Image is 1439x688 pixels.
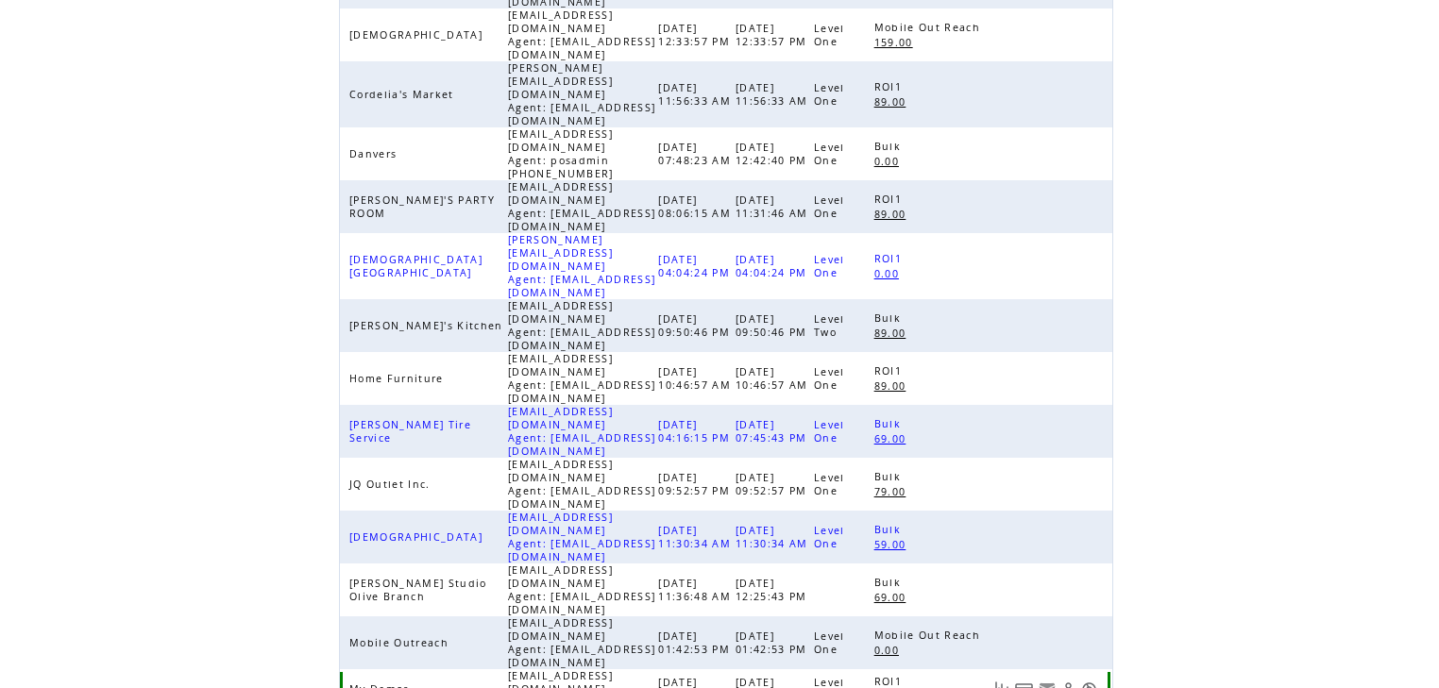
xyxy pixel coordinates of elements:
[349,478,435,491] span: JQ Outlet Inc.
[658,524,736,550] span: [DATE] 11:30:34 AM
[814,253,845,279] span: Level One
[874,591,911,604] span: 69.00
[349,372,449,385] span: Home Furniture
[508,233,655,299] span: [PERSON_NAME][EMAIL_ADDRESS][DOMAIN_NAME] Agent: [EMAIL_ADDRESS][DOMAIN_NAME]
[736,629,812,656] span: [DATE] 01:42:53 PM
[874,327,911,340] span: 89.00
[349,418,471,445] span: [PERSON_NAME] Tire Service
[349,253,482,279] span: [DEMOGRAPHIC_DATA][GEOGRAPHIC_DATA]
[814,193,845,220] span: Level One
[814,524,845,550] span: Level One
[736,365,813,392] span: [DATE] 10:46:57 AM
[349,636,453,649] span: Mobile Outreach
[736,471,812,497] span: [DATE] 09:52:57 PM
[508,563,655,616] span: [EMAIL_ADDRESS][DOMAIN_NAME] Agent: [EMAIL_ADDRESS][DOMAIN_NAME]
[658,312,735,339] span: [DATE] 09:50:46 PM
[874,267,904,280] span: 0.00
[658,81,736,108] span: [DATE] 11:56:33 AM
[349,577,487,603] span: [PERSON_NAME] Studio Olive Branch
[874,265,908,281] a: 0.00
[736,141,812,167] span: [DATE] 12:42:40 PM
[874,80,906,93] span: ROI1
[508,458,655,511] span: [EMAIL_ADDRESS][DOMAIN_NAME] Agent: [EMAIL_ADDRESS][DOMAIN_NAME]
[736,193,813,220] span: [DATE] 11:31:46 AM
[508,61,655,127] span: [PERSON_NAME][EMAIL_ADDRESS][DOMAIN_NAME] Agent: [EMAIL_ADDRESS][DOMAIN_NAME]
[349,530,487,544] span: [DEMOGRAPHIC_DATA]
[814,312,845,339] span: Level Two
[874,644,904,657] span: 0.00
[874,576,906,589] span: Bulk
[874,523,906,536] span: Bulk
[874,325,916,341] a: 89.00
[874,379,911,393] span: 89.00
[874,629,985,642] span: Mobile Out Reach
[874,252,906,265] span: ROI1
[658,193,736,220] span: [DATE] 08:06:15 AM
[658,22,735,48] span: [DATE] 12:33:57 PM
[814,141,845,167] span: Level One
[874,538,911,551] span: 59.00
[736,577,812,603] span: [DATE] 12:25:43 PM
[874,153,908,169] a: 0.00
[658,365,736,392] span: [DATE] 10:46:57 AM
[874,206,916,222] a: 89.00
[874,364,906,378] span: ROI1
[658,253,735,279] span: [DATE] 04:04:24 PM
[874,642,908,658] a: 0.00
[349,319,508,332] span: [PERSON_NAME]'s Kitchen
[874,417,906,430] span: Bulk
[736,312,812,339] span: [DATE] 09:50:46 PM
[658,418,735,445] span: [DATE] 04:16:15 PM
[874,432,911,445] span: 69.00
[874,140,906,153] span: Bulk
[874,430,916,446] a: 69.00
[658,471,735,497] span: [DATE] 09:52:57 PM
[814,81,845,108] span: Level One
[874,208,911,221] span: 89.00
[736,81,813,108] span: [DATE] 11:56:33 AM
[658,629,735,656] span: [DATE] 01:42:53 PM
[874,36,918,49] span: 159.00
[874,93,916,109] a: 89.00
[349,88,459,101] span: Cordelia's Market
[874,485,911,498] span: 79.00
[508,8,655,61] span: [EMAIL_ADDRESS][DOMAIN_NAME] Agent: [EMAIL_ADDRESS][DOMAIN_NAME]
[814,22,845,48] span: Level One
[874,470,906,483] span: Bulk
[874,155,904,168] span: 0.00
[814,365,845,392] span: Level One
[508,616,655,669] span: [EMAIL_ADDRESS][DOMAIN_NAME] Agent: [EMAIL_ADDRESS][DOMAIN_NAME]
[349,193,495,220] span: [PERSON_NAME]'S PARTY ROOM
[508,352,655,405] span: [EMAIL_ADDRESS][DOMAIN_NAME] Agent: [EMAIL_ADDRESS][DOMAIN_NAME]
[814,418,845,445] span: Level One
[508,511,655,563] span: [EMAIL_ADDRESS][DOMAIN_NAME] Agent: [EMAIL_ADDRESS][DOMAIN_NAME]
[736,253,812,279] span: [DATE] 04:04:24 PM
[658,577,736,603] span: [DATE] 11:36:48 AM
[658,141,736,167] span: [DATE] 07:48:23 AM
[874,21,985,34] span: Mobile Out Reach
[508,180,655,233] span: [EMAIL_ADDRESS][DOMAIN_NAME] Agent: [EMAIL_ADDRESS][DOMAIN_NAME]
[874,483,916,499] a: 79.00
[736,22,812,48] span: [DATE] 12:33:57 PM
[874,536,916,552] a: 59.00
[508,127,618,180] span: [EMAIL_ADDRESS][DOMAIN_NAME] Agent: posadmin [PHONE_NUMBER]
[349,28,487,42] span: [DEMOGRAPHIC_DATA]
[874,193,906,206] span: ROI1
[736,524,813,550] span: [DATE] 11:30:34 AM
[508,299,655,352] span: [EMAIL_ADDRESS][DOMAIN_NAME] Agent: [EMAIL_ADDRESS][DOMAIN_NAME]
[349,147,401,160] span: Danvers
[814,629,845,656] span: Level One
[874,95,911,109] span: 89.00
[736,418,812,445] span: [DATE] 07:45:43 PM
[874,34,923,50] a: 159.00
[874,589,916,605] a: 69.00
[874,378,916,394] a: 89.00
[508,405,655,458] span: [EMAIL_ADDRESS][DOMAIN_NAME] Agent: [EMAIL_ADDRESS][DOMAIN_NAME]
[814,471,845,497] span: Level One
[874,675,906,688] span: ROI1
[874,311,906,325] span: Bulk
